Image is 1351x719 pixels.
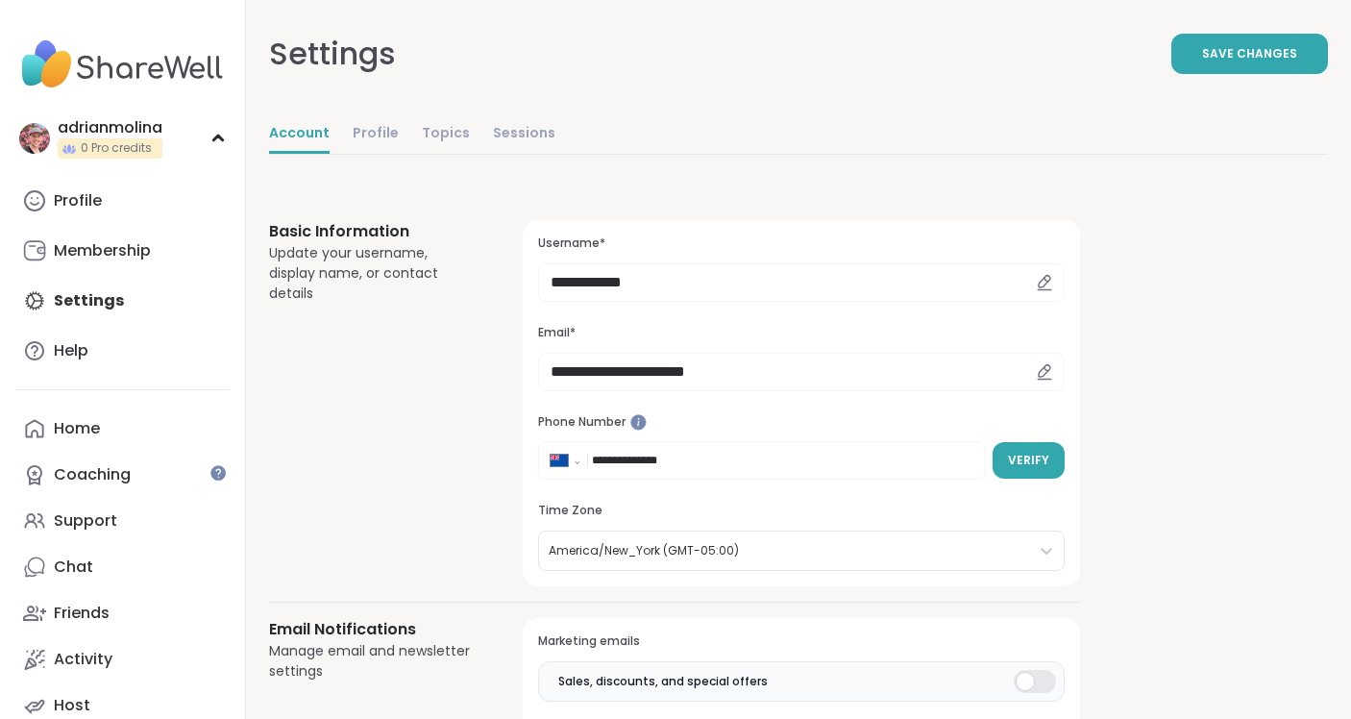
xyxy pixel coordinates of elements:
div: Update your username, display name, or contact details [269,243,477,304]
span: Save Changes [1202,45,1297,62]
a: Help [15,328,230,374]
div: Friends [54,603,110,624]
div: Coaching [54,464,131,485]
a: Account [269,115,330,154]
div: Membership [54,240,151,261]
a: Membership [15,228,230,274]
a: Sessions [493,115,555,154]
h3: Phone Number [538,414,1065,431]
span: Verify [1008,452,1049,469]
img: ShareWell Nav Logo [15,31,230,98]
div: Home [54,418,100,439]
a: Coaching [15,452,230,498]
h3: Username* [538,236,1065,252]
div: Settings [269,31,396,77]
a: Profile [15,178,230,224]
span: Sales, discounts, and special offers [558,673,768,690]
div: Profile [54,190,102,211]
a: Activity [15,636,230,682]
iframe: Spotlight [630,414,647,431]
h3: Marketing emails [538,633,1065,650]
a: Home [15,406,230,452]
div: Manage email and newsletter settings [269,641,477,682]
h3: Basic Information [269,220,477,243]
a: Chat [15,544,230,590]
div: Chat [54,557,93,578]
div: Help [54,340,88,361]
a: Support [15,498,230,544]
a: Friends [15,590,230,636]
div: Activity [54,649,112,670]
h3: Email* [538,325,1065,341]
a: Profile [353,115,399,154]
iframe: Spotlight [210,465,226,481]
div: Support [54,510,117,532]
button: Verify [993,442,1065,479]
button: Save Changes [1171,34,1328,74]
div: Host [54,695,90,716]
img: adrianmolina [19,123,50,154]
h3: Email Notifications [269,618,477,641]
a: Topics [422,115,470,154]
div: adrianmolina [58,117,162,138]
h3: Time Zone [538,503,1065,519]
span: 0 Pro credits [81,140,152,157]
